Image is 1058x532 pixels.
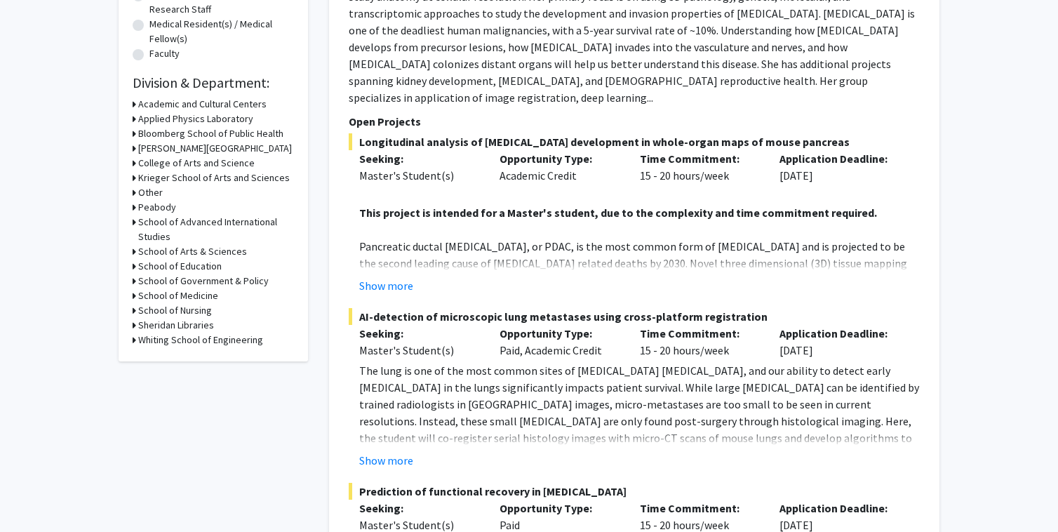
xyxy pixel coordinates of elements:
[769,150,909,184] div: [DATE]
[500,150,619,167] p: Opportunity Type:
[138,200,176,215] h3: Peabody
[138,244,247,259] h3: School of Arts & Sciences
[138,141,292,156] h3: [PERSON_NAME][GEOGRAPHIC_DATA]
[489,325,629,359] div: Paid, Academic Credit
[138,185,163,200] h3: Other
[359,277,413,294] button: Show more
[359,362,920,514] p: The lung is one of the most common sites of [MEDICAL_DATA] [MEDICAL_DATA], and our ability to det...
[779,500,899,517] p: Application Deadline:
[138,156,255,171] h3: College of Arts and Science
[359,342,478,359] div: Master's Student(s)
[349,483,920,500] span: Prediction of functional recovery in [MEDICAL_DATA]
[359,452,413,469] button: Show more
[489,150,629,184] div: Academic Credit
[359,325,478,342] p: Seeking:
[640,500,759,517] p: Time Commitment:
[138,333,263,347] h3: Whiting School of Engineering
[640,150,759,167] p: Time Commitment:
[138,259,222,274] h3: School of Education
[359,167,478,184] div: Master's Student(s)
[349,133,920,150] span: Longitudinal analysis of [MEDICAL_DATA] development in whole-organ maps of mouse pancreas
[138,215,294,244] h3: School of Advanced International Studies
[500,325,619,342] p: Opportunity Type:
[138,318,214,333] h3: Sheridan Libraries
[629,325,770,359] div: 15 - 20 hours/week
[138,126,283,141] h3: Bloomberg School of Public Health
[149,46,180,61] label: Faculty
[640,325,759,342] p: Time Commitment:
[500,500,619,517] p: Opportunity Type:
[359,206,877,220] strong: This project is intended for a Master's student, due to the complexity and time commitment required.
[779,325,899,342] p: Application Deadline:
[133,74,294,91] h2: Division & Department:
[138,112,253,126] h3: Applied Physics Laboratory
[349,113,920,130] p: Open Projects
[138,303,212,318] h3: School of Nursing
[359,150,478,167] p: Seeking:
[359,238,920,356] p: Pancreatic ductal [MEDICAL_DATA], or PDAC, is the most common form of [MEDICAL_DATA] and is proje...
[138,288,218,303] h3: School of Medicine
[779,150,899,167] p: Application Deadline:
[629,150,770,184] div: 15 - 20 hours/week
[11,469,60,521] iframe: Chat
[359,500,478,517] p: Seeking:
[138,97,267,112] h3: Academic and Cultural Centers
[149,17,294,46] label: Medical Resident(s) / Medical Fellow(s)
[138,171,290,185] h3: Krieger School of Arts and Sciences
[349,308,920,325] span: AI-detection of microscopic lung metastases using cross-platform registration
[138,274,269,288] h3: School of Government & Policy
[769,325,909,359] div: [DATE]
